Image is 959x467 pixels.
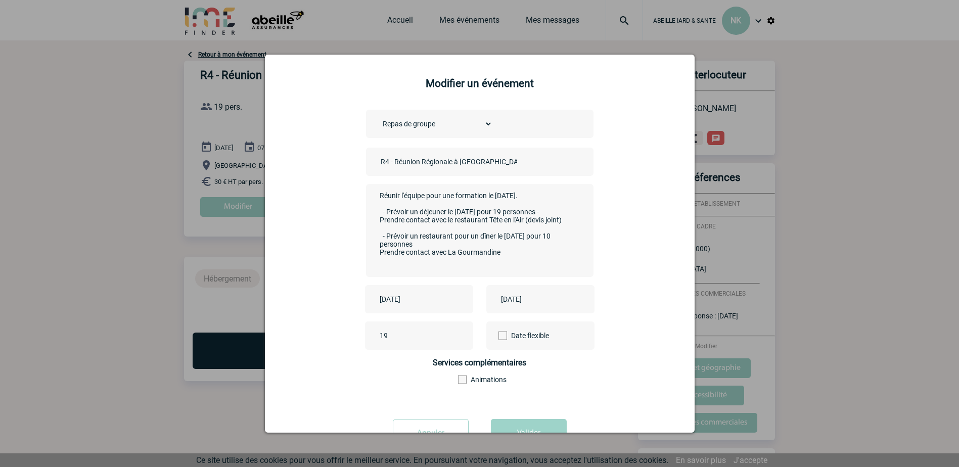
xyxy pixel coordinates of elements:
h4: Services complémentaires [366,358,593,367]
h2: Modifier un événement [278,77,682,89]
input: Date de début [377,293,447,306]
button: Valider [491,419,567,447]
input: Nom de l'événement [378,155,520,168]
label: Animations [458,376,513,384]
input: Date de fin [498,293,568,306]
textarea: Réunir l'équipe pour une formation le [DATE]. - Prévoir un déjeuner le [DATE] pour 19 personnes -... [377,189,577,270]
label: Date flexible [498,321,533,350]
input: Annuler [393,419,469,447]
input: Nombre de participants [377,329,472,342]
